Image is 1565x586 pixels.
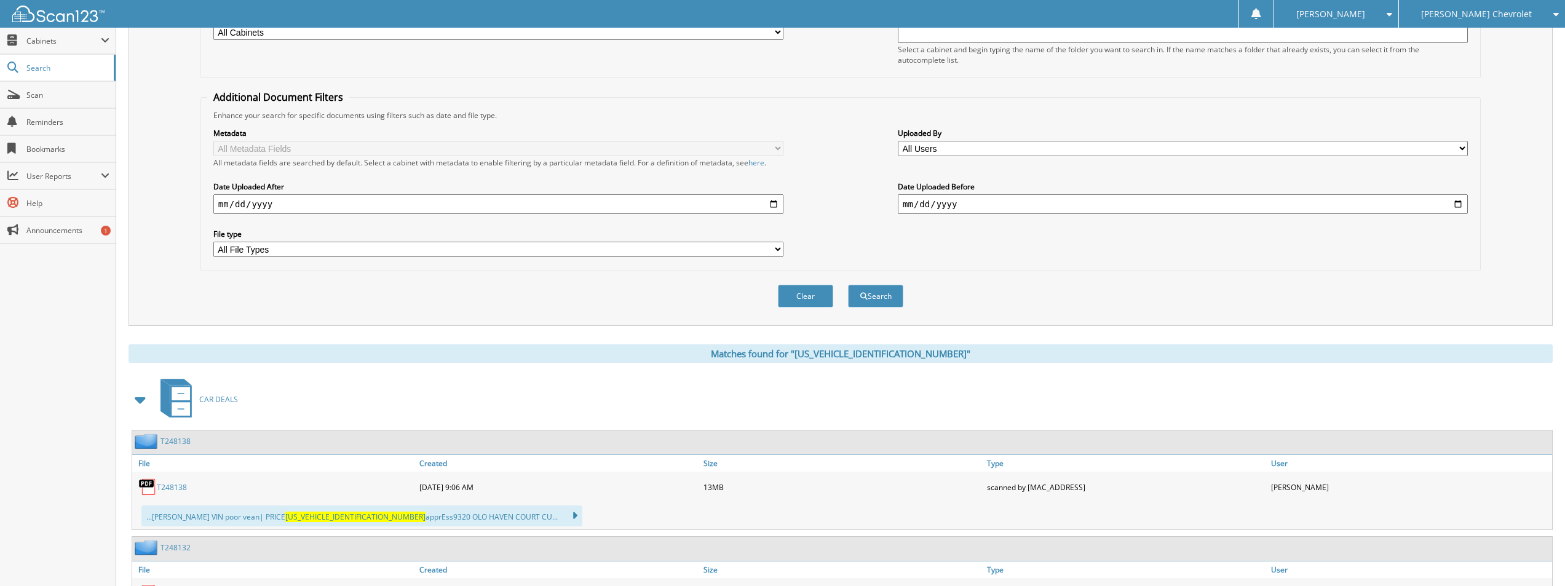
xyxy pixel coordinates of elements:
[898,181,1468,192] label: Date Uploaded Before
[778,285,833,307] button: Clear
[26,90,109,100] span: Scan
[213,194,783,214] input: start
[1296,10,1365,18] span: [PERSON_NAME]
[132,561,416,578] a: File
[848,285,903,307] button: Search
[898,194,1468,214] input: end
[416,455,700,472] a: Created
[984,455,1268,472] a: Type
[1268,475,1552,499] div: [PERSON_NAME]
[207,90,349,104] legend: Additional Document Filters
[26,63,108,73] span: Search
[160,436,191,446] a: T248138
[1268,455,1552,472] a: User
[213,157,783,168] div: All metadata fields are searched by default. Select a cabinet with metadata to enable filtering b...
[26,36,101,46] span: Cabinets
[153,375,238,424] a: CAR DEALS
[26,117,109,127] span: Reminders
[207,110,1474,121] div: Enhance your search for specific documents using filters such as date and file type.
[132,455,416,472] a: File
[213,128,783,138] label: Metadata
[898,44,1468,65] div: Select a cabinet and begin typing the name of the folder you want to search in. If the name match...
[129,344,1553,363] div: Matches found for "[US_VEHICLE_IDENTIFICATION_NUMBER]"
[157,482,187,493] a: T248138
[416,475,700,499] div: [DATE] 9:06 AM
[160,542,191,553] a: T248132
[213,229,783,239] label: File type
[141,505,582,526] div: ...[PERSON_NAME] VIN poor vean| PRICE apprEss9320 OLO HAVEN COURT CU...
[700,475,985,499] div: 13MB
[199,394,238,405] span: CAR DEALS
[101,226,111,236] div: 1
[984,475,1268,499] div: scanned by [MAC_ADDRESS]
[285,512,426,522] span: [US_VEHICLE_IDENTIFICATION_NUMBER]
[1268,561,1552,578] a: User
[213,181,783,192] label: Date Uploaded After
[748,157,764,168] a: here
[416,561,700,578] a: Created
[26,144,109,154] span: Bookmarks
[1421,10,1532,18] span: [PERSON_NAME] Chevrolet
[700,455,985,472] a: Size
[898,128,1468,138] label: Uploaded By
[135,540,160,555] img: folder2.png
[135,434,160,449] img: folder2.png
[700,561,985,578] a: Size
[26,225,109,236] span: Announcements
[12,6,105,22] img: scan123-logo-white.svg
[26,171,101,181] span: User Reports
[138,478,157,496] img: PDF.png
[26,198,109,208] span: Help
[984,561,1268,578] a: Type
